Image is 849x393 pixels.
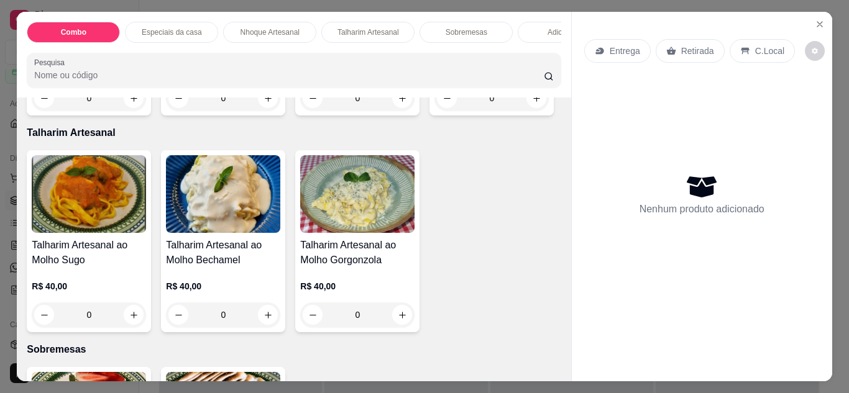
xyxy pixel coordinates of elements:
p: Especiais da casa [142,27,202,37]
input: Pesquisa [34,69,544,81]
p: Talharim Artesanal [337,27,399,37]
h4: Talharim Artesanal ao Molho Bechamel [166,238,280,268]
p: Entrega [610,45,640,57]
h4: Talharim Artesanal ao Molho Gorgonzola [300,238,415,268]
p: R$ 40,00 [300,280,415,292]
label: Pesquisa [34,57,69,68]
img: product-image [300,155,415,233]
p: Sobremesas [446,27,487,37]
p: Talharim Artesanal [27,125,561,140]
p: R$ 40,00 [166,280,280,292]
button: decrease-product-quantity [805,41,825,61]
p: Adicionais [548,27,582,37]
p: Combo [61,27,86,37]
p: Retirada [681,45,714,57]
p: R$ 40,00 [32,280,146,292]
p: Nenhum produto adicionado [640,202,764,217]
p: C.Local [755,45,784,57]
p: Nhoque Artesanal [241,27,300,37]
h4: Talharim Artesanal ao Molho Sugo [32,238,146,268]
img: product-image [32,155,146,233]
img: product-image [166,155,280,233]
button: Close [810,14,830,34]
p: Sobremesas [27,342,561,357]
